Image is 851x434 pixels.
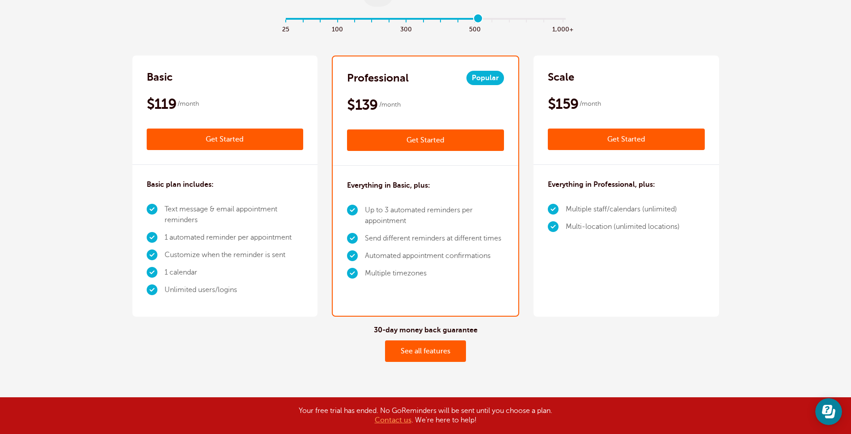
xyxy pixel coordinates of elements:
[379,99,401,110] span: /month
[347,180,430,191] h3: Everything in Basic, plus:
[365,247,504,265] li: Automated appointment confirmations
[548,179,655,190] h3: Everything in Professional, plus:
[165,201,304,229] li: Text message & email appointment reminders
[147,129,304,150] a: Get Started
[202,406,649,425] div: Your free trial has ended. No GoReminders will be sent until you choose a plan. . We're here to h...
[347,71,409,85] h2: Professional
[580,99,601,109] span: /month
[147,95,176,113] span: $119
[548,95,578,113] span: $159
[398,23,415,34] span: 300
[548,70,574,84] h2: Scale
[566,218,680,236] li: Multi-location (unlimited locations)
[365,265,504,282] li: Multiple timezones
[165,281,304,299] li: Unlimited users/logins
[566,201,680,218] li: Multiple staff/calendars (unlimited)
[277,23,294,34] span: 25
[815,398,842,425] iframe: Resource center
[178,99,199,109] span: /month
[329,23,346,34] span: 100
[365,230,504,247] li: Send different reminders at different times
[466,71,504,85] span: Popular
[466,23,483,34] span: 500
[365,202,504,230] li: Up to 3 automated reminders per appointment
[147,70,173,84] h2: Basic
[374,326,478,335] h4: 30-day money back guarantee
[347,96,377,114] span: $139
[165,264,304,281] li: 1 calendar
[147,179,214,190] h3: Basic plan includes:
[347,129,504,151] a: Get Started
[375,416,411,424] a: Contact us
[165,229,304,246] li: 1 automated reminder per appointment
[165,246,304,264] li: Customize when the reminder is sent
[548,129,705,150] a: Get Started
[385,340,466,362] a: See all features
[552,23,574,34] span: 1,000+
